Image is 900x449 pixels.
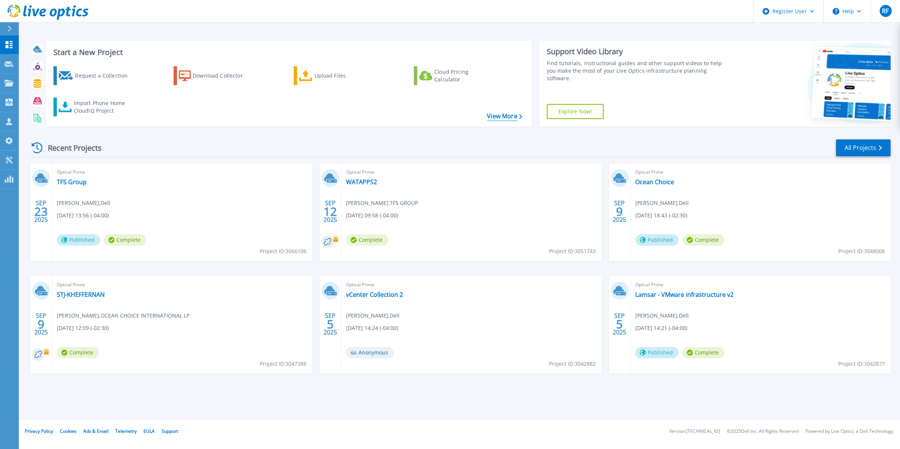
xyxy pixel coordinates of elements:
span: Anonymous [346,347,394,358]
a: WATAPPS2 [346,178,377,186]
span: 12 [323,208,337,215]
div: SEP 2025 [323,310,337,338]
div: SEP 2025 [323,198,337,225]
span: Project ID: 3051743 [549,247,596,255]
span: [PERSON_NAME] , Dell [635,312,689,320]
a: STJ-KHEFFERNAN [57,291,105,298]
a: vCenter Collection 2 [346,291,403,298]
div: Find tutorials, instructional guides and other support videos to help you make the most of your L... [547,60,728,82]
span: [PERSON_NAME] , Dell [635,199,689,207]
span: [DATE] 09:58 (-04:00) [346,211,398,220]
span: [PERSON_NAME] , OCEAN CHOICE INTERNATIONAL LP [57,312,189,320]
div: Upload Files [314,68,375,83]
a: View More [487,113,522,120]
span: Published [635,347,679,358]
a: Privacy Policy [25,428,53,434]
span: Complete [682,347,725,358]
span: Optical Prime [57,281,308,289]
a: Cloud Pricing Calculator [414,66,498,85]
a: Download Collector [174,66,258,85]
span: 9 [38,321,44,327]
a: Support [162,428,178,434]
span: Published [57,234,100,246]
span: Published [635,234,679,246]
a: Request a Collection [53,66,137,85]
span: Optical Prime [635,168,886,176]
div: SEP 2025 [612,310,627,338]
span: [DATE] 14:24 (-04:00) [346,324,398,332]
a: Explore Now! [547,104,604,119]
span: Complete [104,234,146,246]
span: [DATE] 14:21 (-04:00) [635,324,687,332]
div: Cloud Pricing Calculator [434,68,494,83]
a: Lamsar - VMware infrastructure v2 [635,291,734,298]
div: Download Collector [193,68,253,83]
span: Optical Prime [57,168,308,176]
a: Telemetry [115,428,137,434]
span: 5 [327,321,334,327]
span: Complete [346,234,388,246]
div: SEP 2025 [34,198,48,225]
span: [PERSON_NAME] , TFS GROUP [346,199,418,207]
li: Version: [TECHNICAL_ID] [669,429,720,434]
a: Ocean Choice [635,178,674,186]
span: Project ID: 3066106 [260,247,307,255]
span: [PERSON_NAME] , Dell [57,199,110,207]
span: Optical Prime [346,281,597,289]
a: Ads & Email [83,428,108,434]
span: 9 [616,208,623,215]
a: Upload Files [294,66,378,85]
li: Powered by Live Optics, a Dell Technology [805,429,893,434]
span: [DATE] 13:56 (-04:00) [57,211,109,220]
span: Project ID: 3048008 [838,247,885,255]
span: Complete [57,347,99,358]
a: All Projects [836,139,891,156]
span: RF [882,8,889,14]
div: SEP 2025 [612,198,627,225]
span: [DATE] 12:09 (-02:30) [57,324,109,332]
span: [DATE] 18:43 (-02:30) [635,211,687,220]
a: EULA [143,428,155,434]
span: Project ID: 3042882 [549,360,596,368]
li: © 2025 Dell Inc. All Rights Reserved [727,429,799,434]
span: Optical Prime [635,281,886,289]
div: SEP 2025 [34,310,48,338]
div: Support Video Library [547,47,728,57]
div: Import Phone Home CloudIQ Project [74,99,133,115]
span: [PERSON_NAME] , Dell [346,312,400,320]
span: 5 [616,321,623,327]
h3: Start a New Project [53,48,522,57]
span: Complete [682,234,725,246]
span: Optical Prime [346,168,597,176]
span: Project ID: 3042877 [838,360,885,368]
span: Project ID: 3047388 [260,360,307,368]
span: 23 [34,208,48,215]
a: Cookies [60,428,76,434]
div: Request a Collection [75,68,135,83]
a: TFS Group [57,178,87,186]
div: Recent Projects [29,139,112,157]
